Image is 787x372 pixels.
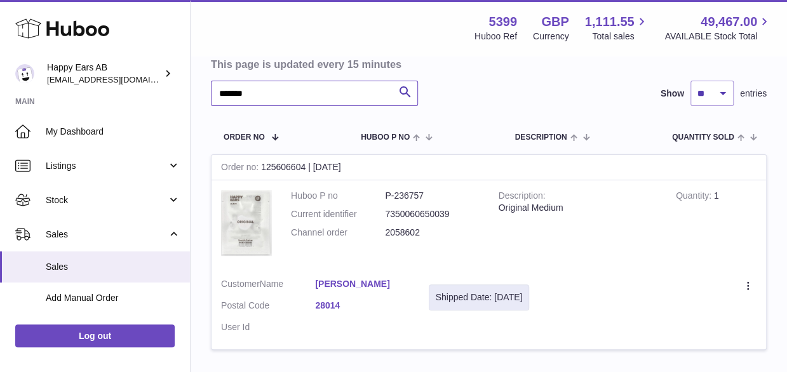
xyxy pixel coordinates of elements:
[291,208,385,220] dt: Current identifier
[315,300,409,312] a: 28014
[221,300,315,315] dt: Postal Code
[701,13,757,30] span: 49,467.00
[585,13,649,43] a: 1,111.55 Total sales
[291,227,385,239] dt: Channel order
[46,292,180,304] span: Add Manual Order
[499,202,657,214] div: Original Medium
[46,160,167,172] span: Listings
[664,13,772,43] a: 49,467.00 AVAILABLE Stock Total
[541,13,568,30] strong: GBP
[385,190,479,202] dd: P-236757
[46,194,167,206] span: Stock
[361,133,410,142] span: Huboo P no
[385,227,479,239] dd: 2058602
[533,30,569,43] div: Currency
[664,30,772,43] span: AVAILABLE Stock Total
[221,321,315,333] dt: User Id
[666,180,766,269] td: 1
[221,278,315,293] dt: Name
[385,208,479,220] dd: 7350060650039
[488,13,517,30] strong: 5399
[47,74,187,84] span: [EMAIL_ADDRESS][DOMAIN_NAME]
[672,133,734,142] span: Quantity Sold
[592,30,649,43] span: Total sales
[661,88,684,100] label: Show
[221,162,261,175] strong: Order no
[291,190,385,202] dt: Huboo P no
[15,64,34,83] img: 3pl@happyearsearplugs.com
[515,133,567,142] span: Description
[740,88,767,100] span: entries
[224,133,265,142] span: Order No
[15,324,175,347] a: Log out
[474,30,517,43] div: Huboo Ref
[499,190,546,204] strong: Description
[676,190,714,204] strong: Quantity
[221,279,260,289] span: Customer
[221,190,272,256] img: 53991712582249.png
[212,155,766,180] div: 125606604 | [DATE]
[46,229,167,241] span: Sales
[46,261,180,273] span: Sales
[315,278,409,290] a: [PERSON_NAME]
[585,13,635,30] span: 1,111.55
[436,291,523,303] div: Shipped Date: [DATE]
[47,62,161,86] div: Happy Ears AB
[211,57,763,71] h3: This page is updated every 15 minutes
[46,126,180,138] span: My Dashboard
